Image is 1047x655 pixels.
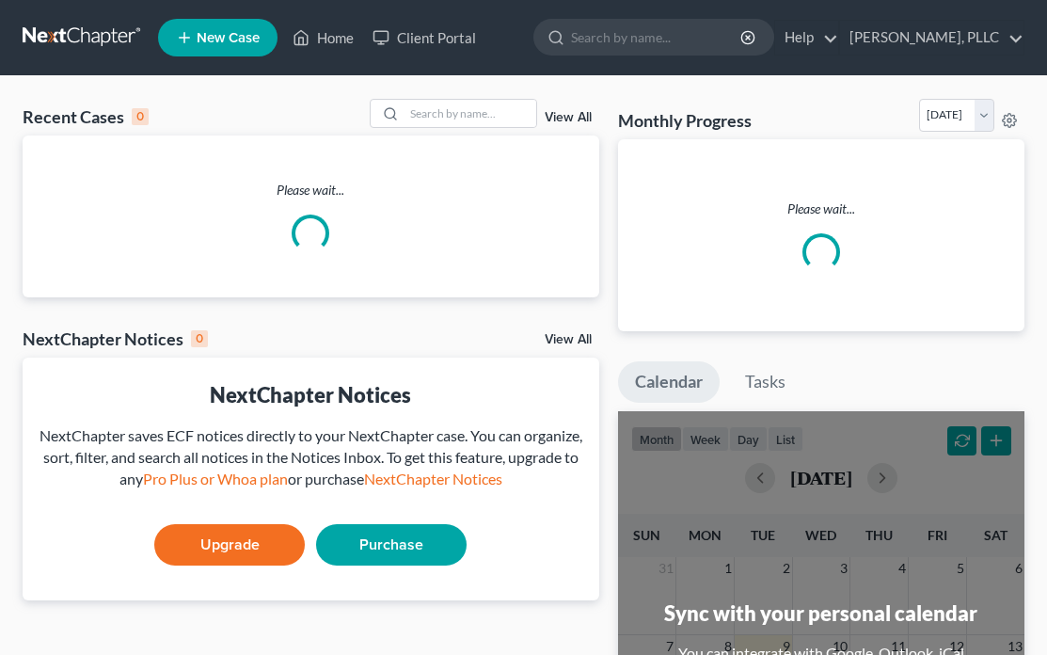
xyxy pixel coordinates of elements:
a: Calendar [618,361,720,403]
div: 0 [132,108,149,125]
span: New Case [197,31,260,45]
h3: Monthly Progress [618,109,752,132]
a: Client Portal [363,21,485,55]
div: Recent Cases [23,105,149,128]
p: Please wait... [633,200,1009,218]
a: View All [545,111,592,124]
a: Purchase [316,524,467,566]
a: NextChapter Notices [364,470,502,487]
div: 0 [191,330,208,347]
a: Help [775,21,838,55]
a: [PERSON_NAME], PLLC [840,21,1023,55]
a: Pro Plus or Whoa plan [143,470,288,487]
a: View All [545,333,592,346]
a: Upgrade [154,524,305,566]
input: Search by name... [405,100,536,127]
div: NextChapter Notices [38,380,584,409]
div: NextChapter saves ECF notices directly to your NextChapter case. You can organize, sort, filter, ... [38,425,584,490]
a: Tasks [728,361,802,403]
div: NextChapter Notices [23,327,208,350]
input: Search by name... [571,20,743,55]
a: Home [283,21,363,55]
div: Sync with your personal calendar [664,599,977,628]
p: Please wait... [23,181,599,200]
